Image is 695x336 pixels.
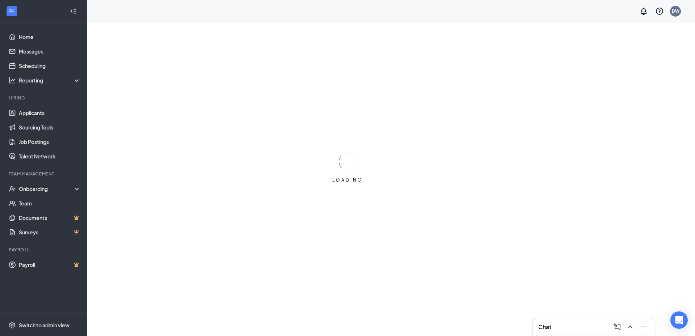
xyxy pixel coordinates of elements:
[9,247,79,253] div: Payroll
[9,185,16,192] svg: UserCheck
[19,196,81,210] a: Team
[613,323,622,331] svg: ComposeMessage
[639,323,648,331] svg: Minimize
[19,59,81,73] a: Scheduling
[19,44,81,59] a: Messages
[655,7,664,16] svg: QuestionInfo
[670,311,688,329] div: Open Intercom Messenger
[611,321,623,333] button: ComposeMessage
[19,322,69,329] div: Switch to admin view
[19,225,81,239] a: SurveysCrown
[19,77,81,84] div: Reporting
[9,171,79,177] div: Team Management
[9,322,16,329] svg: Settings
[19,258,81,272] a: PayrollCrown
[9,77,16,84] svg: Analysis
[626,323,635,331] svg: ChevronUp
[9,95,79,101] div: Hiring
[70,8,77,15] svg: Collapse
[19,106,81,120] a: Applicants
[19,120,81,135] a: Sourcing Tools
[19,210,81,225] a: DocumentsCrown
[19,30,81,44] a: Home
[19,185,75,192] div: Onboarding
[8,7,15,14] svg: WorkstreamLogo
[538,323,551,331] h3: Chat
[329,177,366,183] div: LOADING
[637,321,649,333] button: Minimize
[672,8,679,14] div: DW
[624,321,636,333] button: ChevronUp
[639,7,648,16] svg: Notifications
[19,149,81,163] a: Talent Network
[19,135,81,149] a: Job Postings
